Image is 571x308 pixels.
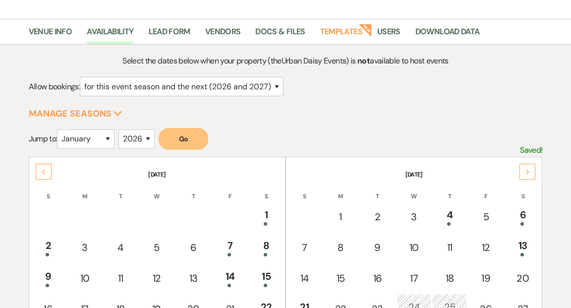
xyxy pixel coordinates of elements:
[328,209,353,224] div: 1
[292,271,316,286] div: 14
[149,25,190,44] a: Lead Form
[139,180,174,201] th: W
[213,180,247,201] th: F
[292,240,316,255] div: 7
[359,180,396,201] th: T
[402,209,426,224] div: 3
[438,240,461,255] div: 11
[255,25,305,44] a: Docs & Files
[29,81,80,92] span: Allow bookings:
[357,56,370,66] strong: not
[505,180,541,201] th: S
[30,158,284,179] th: [DATE]
[365,240,390,255] div: 9
[36,269,61,287] div: 9
[438,271,461,286] div: 18
[29,25,72,44] a: Venue Info
[328,240,353,255] div: 8
[328,271,353,286] div: 15
[323,180,358,201] th: M
[287,180,322,201] th: S
[473,240,498,255] div: 12
[254,207,279,226] div: 1
[320,25,362,44] a: Templates
[473,271,498,286] div: 19
[432,180,467,201] th: T
[103,180,138,201] th: T
[254,269,279,287] div: 15
[402,240,426,255] div: 10
[205,25,241,44] a: Vendors
[181,240,206,255] div: 6
[520,144,542,157] p: Saved!
[144,271,169,286] div: 12
[73,240,97,255] div: 3
[109,271,132,286] div: 11
[287,158,541,179] th: [DATE]
[93,55,478,67] p: Select the dates below when your property (the Urban Daisy Events ) is available to host events
[29,109,122,118] button: Manage Seasons
[73,271,97,286] div: 10
[218,238,242,256] div: 7
[358,23,372,37] strong: New
[473,209,498,224] div: 5
[29,133,57,144] span: Jump to:
[181,271,206,286] div: 13
[377,25,400,44] a: Users
[109,240,132,255] div: 4
[365,209,390,224] div: 2
[30,180,66,201] th: S
[415,25,480,44] a: Download Data
[365,271,390,286] div: 16
[87,25,133,44] a: Availability
[67,180,102,201] th: M
[248,180,284,201] th: S
[218,269,242,287] div: 14
[175,180,212,201] th: T
[438,207,461,226] div: 4
[510,238,535,256] div: 13
[510,207,535,226] div: 6
[397,180,431,201] th: W
[36,238,61,256] div: 2
[159,128,208,150] button: Go
[254,238,279,256] div: 8
[510,271,535,286] div: 20
[402,271,426,286] div: 17
[468,180,504,201] th: F
[144,240,169,255] div: 5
